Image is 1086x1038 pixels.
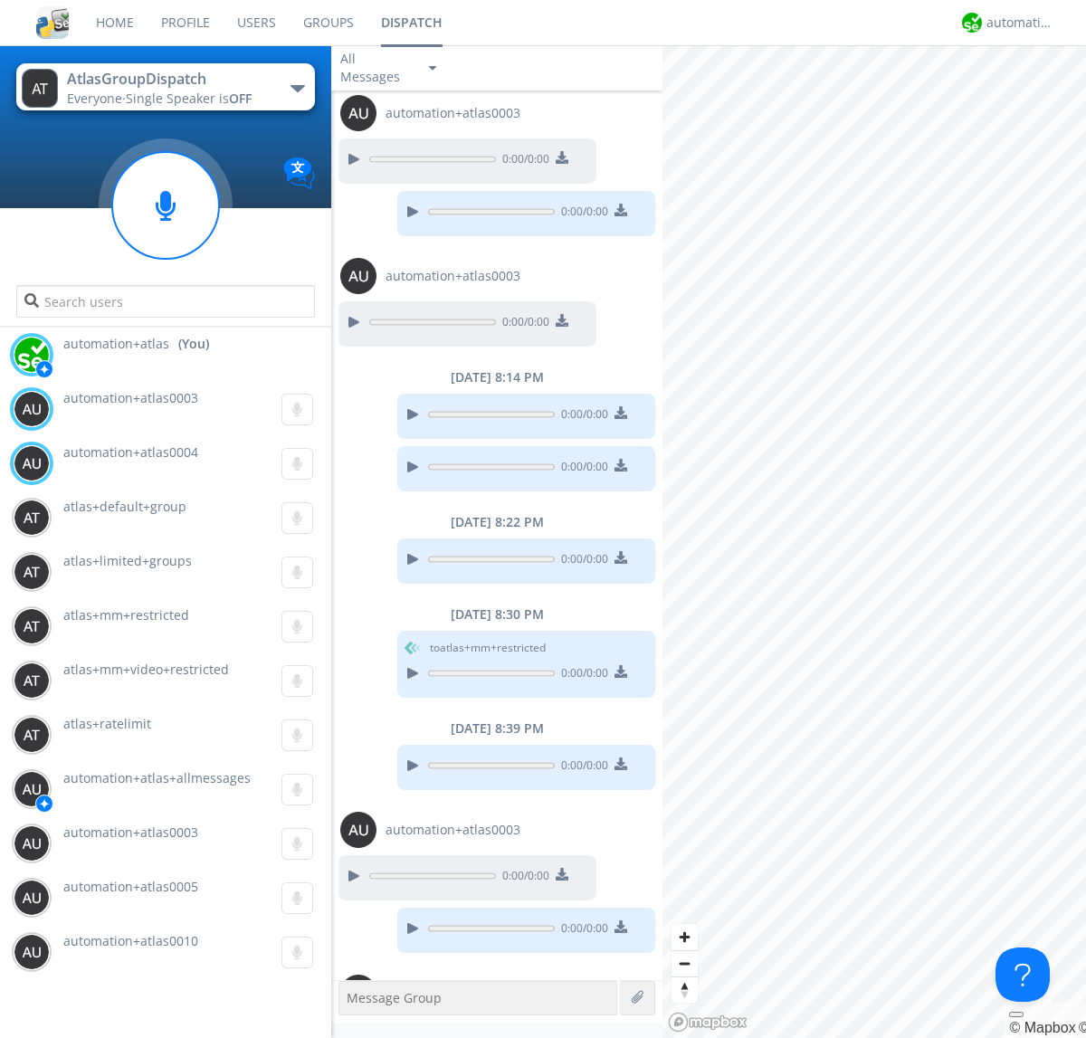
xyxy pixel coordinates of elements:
[331,605,662,624] div: [DATE] 8:30 PM
[556,314,568,327] img: download media button
[14,880,50,916] img: 373638.png
[995,948,1050,1002] iframe: Toggle Customer Support
[63,498,186,515] span: atlas+default+group
[63,552,192,569] span: atlas+limited+groups
[430,640,546,656] span: to atlas+mm+restricted
[555,406,608,426] span: 0:00 / 0:00
[429,66,436,71] img: caret-down-sm.svg
[614,459,627,471] img: download media button
[555,459,608,479] span: 0:00 / 0:00
[672,924,698,950] button: Zoom in
[556,868,568,881] img: download media button
[63,932,198,949] span: automation+atlas0010
[14,662,50,699] img: 373638.png
[63,335,169,353] span: automation+atlas
[63,606,189,624] span: atlas+mm+restricted
[331,368,662,386] div: [DATE] 8:14 PM
[14,825,50,862] img: 373638.png
[555,757,608,777] span: 0:00 / 0:00
[555,665,608,685] span: 0:00 / 0:00
[1009,1020,1075,1035] a: Mapbox
[386,821,520,839] span: automation+atlas0003
[340,258,376,294] img: 373638.png
[496,314,549,334] span: 0:00 / 0:00
[331,719,662,738] div: [DATE] 8:39 PM
[14,445,50,481] img: 373638.png
[14,391,50,427] img: 373638.png
[67,69,271,90] div: AtlasGroupDispatch
[67,90,271,108] div: Everyone ·
[386,104,520,122] span: automation+atlas0003
[63,824,198,841] span: automation+atlas0003
[14,500,50,536] img: 373638.png
[331,513,662,531] div: [DATE] 8:22 PM
[283,157,315,189] img: Translation enabled
[1009,1012,1024,1017] button: Toggle attribution
[36,6,69,39] img: cddb5a64eb264b2086981ab96f4c1ba7
[340,95,376,131] img: 373638.png
[16,63,314,110] button: AtlasGroupDispatchEveryone·Single Speaker isOFF
[63,389,198,406] span: automation+atlas0003
[672,976,698,1003] button: Reset bearing to north
[14,337,50,373] img: d2d01cd9b4174d08988066c6d424eccd
[63,715,151,732] span: atlas+ratelimit
[496,868,549,888] span: 0:00 / 0:00
[614,920,627,933] img: download media button
[555,920,608,940] span: 0:00 / 0:00
[126,90,252,107] span: Single Speaker is
[63,443,198,461] span: automation+atlas0004
[229,90,252,107] span: OFF
[962,13,982,33] img: d2d01cd9b4174d08988066c6d424eccd
[672,950,698,976] button: Zoom out
[555,204,608,224] span: 0:00 / 0:00
[614,757,627,770] img: download media button
[614,406,627,419] img: download media button
[614,204,627,216] img: download media button
[14,771,50,807] img: 373638.png
[14,608,50,644] img: 373638.png
[556,151,568,164] img: download media button
[178,335,209,353] div: (You)
[16,285,314,318] input: Search users
[614,551,627,564] img: download media button
[496,151,549,171] span: 0:00 / 0:00
[14,934,50,970] img: 373638.png
[672,951,698,976] span: Zoom out
[986,14,1054,32] div: automation+atlas
[340,975,376,1011] img: 373638.png
[63,878,198,895] span: automation+atlas0005
[555,551,608,571] span: 0:00 / 0:00
[340,812,376,848] img: 373638.png
[340,50,413,86] div: All Messages
[14,717,50,753] img: 373638.png
[668,1012,748,1033] a: Mapbox logo
[14,554,50,590] img: 373638.png
[386,267,520,285] span: automation+atlas0003
[614,665,627,678] img: download media button
[63,769,251,786] span: automation+atlas+allmessages
[22,69,58,108] img: 373638.png
[63,661,229,678] span: atlas+mm+video+restricted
